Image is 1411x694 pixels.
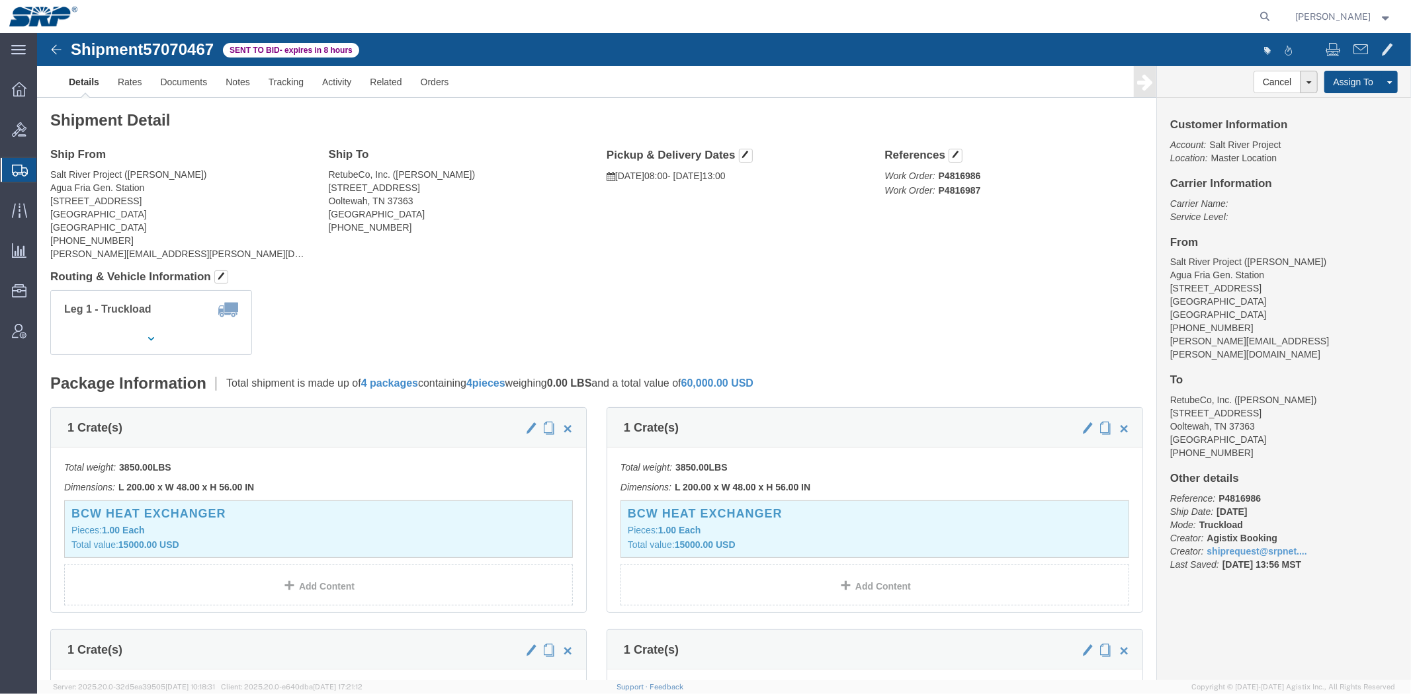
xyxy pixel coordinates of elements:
span: Client: 2025.20.0-e640dba [221,683,363,691]
span: Marissa Camacho [1296,9,1371,24]
iframe: FS Legacy Container [37,33,1411,680]
span: Copyright © [DATE]-[DATE] Agistix Inc., All Rights Reserved [1191,681,1395,693]
a: Support [617,683,650,691]
img: logo [9,7,77,26]
a: Feedback [650,683,683,691]
span: Server: 2025.20.0-32d5ea39505 [53,683,215,691]
span: [DATE] 10:18:31 [165,683,215,691]
button: [PERSON_NAME] [1295,9,1393,24]
span: [DATE] 17:21:12 [313,683,363,691]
